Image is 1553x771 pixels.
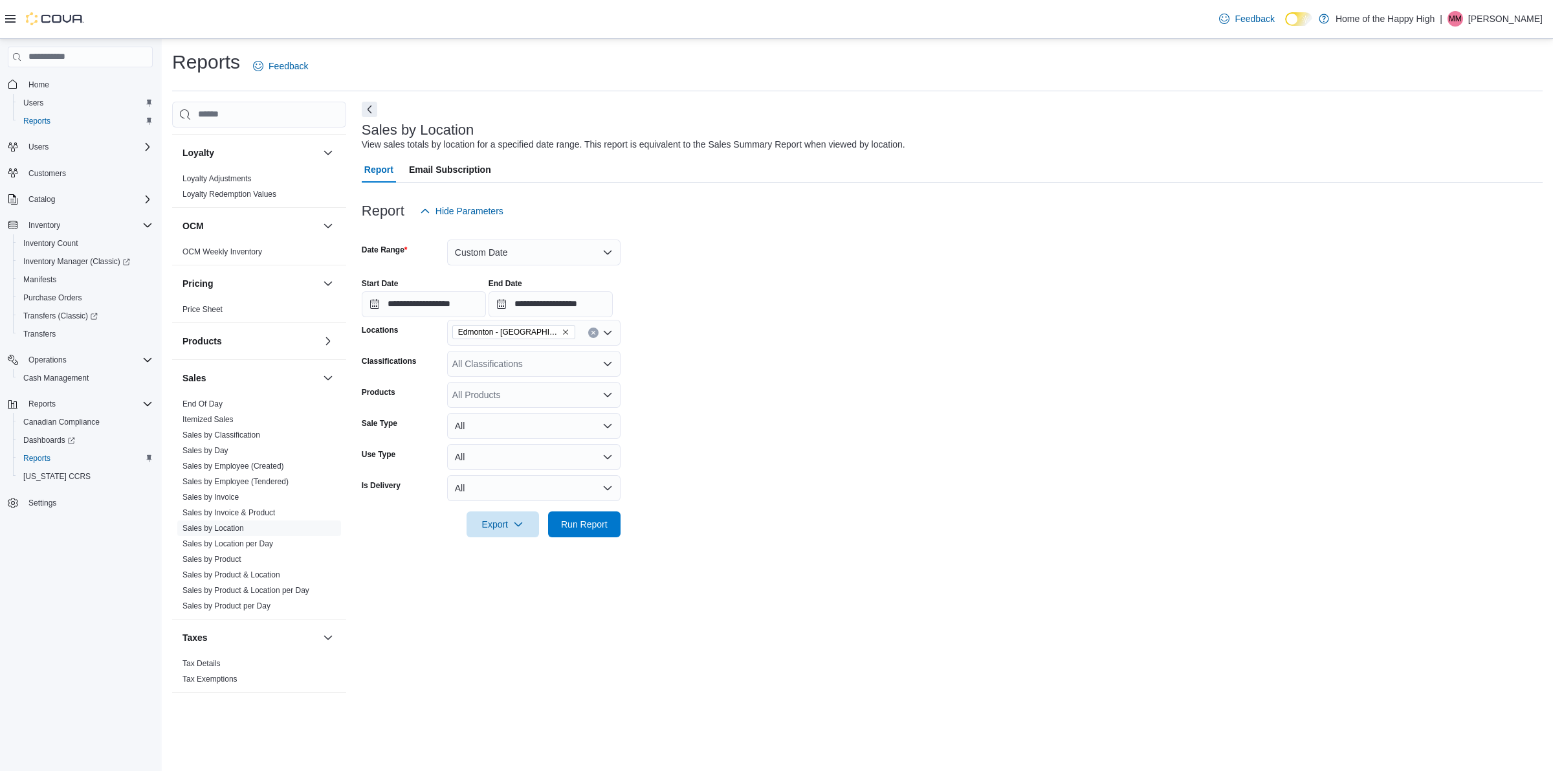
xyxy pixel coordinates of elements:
[362,245,408,255] label: Date Range
[182,190,276,199] a: Loyalty Redemption Values
[320,333,336,349] button: Products
[13,112,158,130] button: Reports
[18,370,94,386] a: Cash Management
[18,451,153,466] span: Reports
[182,335,222,348] h3: Products
[23,396,153,412] span: Reports
[23,256,130,267] span: Inventory Manager (Classic)
[182,247,262,256] a: OCM Weekly Inventory
[182,675,237,684] a: Tax Exemptions
[13,307,158,325] a: Transfers (Classic)
[458,326,559,339] span: Edmonton - [GEOGRAPHIC_DATA] - Fire & Flower
[182,554,241,564] span: Sales by Product
[18,290,87,306] a: Purchase Orders
[182,523,244,533] span: Sales by Location
[18,370,153,386] span: Cash Management
[182,219,204,232] h3: OCM
[3,190,158,208] button: Catalog
[182,508,275,517] a: Sales by Invoice & Product
[23,116,50,126] span: Reports
[362,449,395,460] label: Use Type
[13,325,158,343] button: Transfers
[172,656,346,692] div: Taxes
[23,98,43,108] span: Users
[23,293,82,303] span: Purchase Orders
[23,274,56,285] span: Manifests
[362,291,486,317] input: Press the down key to open a popover containing a calendar.
[3,493,158,512] button: Settings
[182,674,237,684] span: Tax Exemptions
[18,113,153,129] span: Reports
[18,272,153,287] span: Manifests
[182,414,234,425] span: Itemized Sales
[18,254,153,269] span: Inventory Manager (Classic)
[23,165,153,181] span: Customers
[13,252,158,271] a: Inventory Manager (Classic)
[23,238,78,249] span: Inventory Count
[182,462,284,471] a: Sales by Employee (Created)
[23,453,50,464] span: Reports
[182,189,276,199] span: Loyalty Redemption Values
[23,192,153,207] span: Catalog
[447,413,621,439] button: All
[13,413,158,431] button: Canadian Compliance
[182,493,239,502] a: Sales by Invoice
[182,492,239,502] span: Sales by Invoice
[602,390,613,400] button: Open list of options
[182,146,318,159] button: Loyalty
[28,168,66,179] span: Customers
[3,75,158,94] button: Home
[172,302,346,322] div: Pricing
[415,198,509,224] button: Hide Parameters
[1214,6,1279,32] a: Feedback
[320,630,336,645] button: Taxes
[23,352,72,368] button: Operations
[182,445,228,456] span: Sales by Day
[320,218,336,234] button: OCM
[320,370,336,386] button: Sales
[182,476,289,487] span: Sales by Employee (Tendered)
[18,254,135,269] a: Inventory Manager (Classic)
[18,95,153,111] span: Users
[562,328,569,336] button: Remove Edmonton - Terrace Plaza - Fire & Flower from selection in this group
[23,373,89,383] span: Cash Management
[1448,11,1463,27] div: Mark McGowan
[18,432,153,448] span: Dashboards
[23,311,98,321] span: Transfers (Classic)
[13,467,158,486] button: [US_STATE] CCRS
[23,166,71,181] a: Customers
[362,203,404,219] h3: Report
[182,601,270,610] a: Sales by Product per Day
[182,146,214,159] h3: Loyalty
[13,289,158,307] button: Purchase Orders
[182,372,206,385] h3: Sales
[182,570,280,580] span: Sales by Product & Location
[548,511,621,537] button: Run Report
[182,524,244,533] a: Sales by Location
[18,308,103,324] a: Transfers (Classic)
[172,171,346,207] div: Loyalty
[13,369,158,387] button: Cash Management
[18,469,153,484] span: Washington CCRS
[18,414,153,430] span: Canadian Compliance
[489,291,613,317] input: Press the down key to open a popover containing a calendar.
[23,495,61,511] a: Settings
[452,325,575,339] span: Edmonton - Terrace Plaza - Fire & Flower
[182,174,252,183] a: Loyalty Adjustments
[182,277,213,290] h3: Pricing
[248,53,313,79] a: Feedback
[18,451,56,466] a: Reports
[182,659,221,668] a: Tax Details
[18,272,61,287] a: Manifests
[362,480,401,491] label: Is Delivery
[23,76,153,93] span: Home
[362,387,395,397] label: Products
[182,219,318,232] button: OCM
[23,329,56,339] span: Transfers
[18,326,153,342] span: Transfers
[364,157,393,183] span: Report
[23,495,153,511] span: Settings
[172,49,240,75] h1: Reports
[182,247,262,257] span: OCM Weekly Inventory
[182,461,284,471] span: Sales by Employee (Created)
